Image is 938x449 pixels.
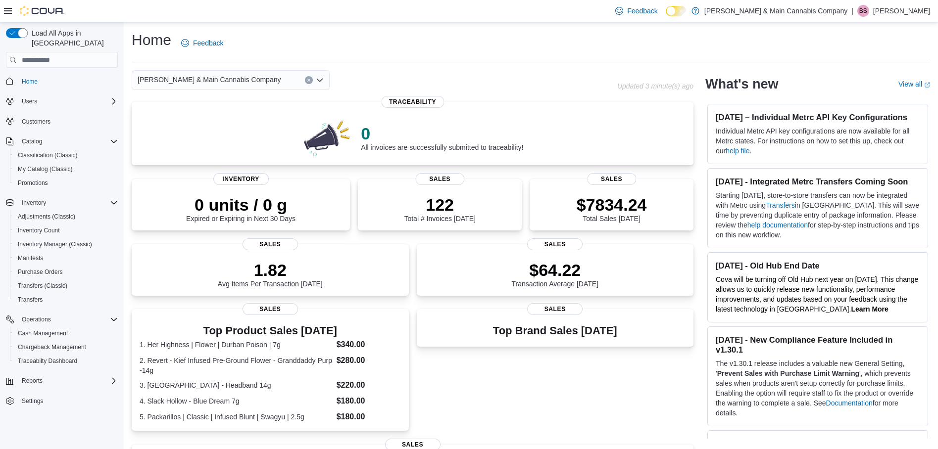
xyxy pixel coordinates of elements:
button: Inventory Count [10,224,122,237]
span: Traceabilty Dashboard [18,357,77,365]
dd: $340.00 [337,339,401,351]
p: Starting [DATE], store-to-store transfers can now be integrated with Metrc using in [GEOGRAPHIC_D... [716,190,920,240]
button: Transfers [10,293,122,307]
div: Total Sales [DATE] [577,195,647,223]
button: Reports [2,374,122,388]
a: Transfers [766,201,795,209]
span: Adjustments (Classic) [18,213,75,221]
span: Promotions [14,177,118,189]
button: Clear input [305,76,313,84]
button: Inventory [18,197,50,209]
button: Traceabilty Dashboard [10,354,122,368]
button: Customers [2,114,122,129]
a: Settings [18,395,47,407]
h3: [DATE] - Old Hub End Date [716,261,920,270]
h3: Top Product Sales [DATE] [140,325,401,337]
div: Transaction Average [DATE] [511,260,598,288]
span: Customers [18,115,118,128]
a: View allExternal link [898,80,930,88]
svg: External link [924,82,930,88]
button: Reports [18,375,47,387]
span: Operations [18,314,118,325]
div: Barton Swan [857,5,869,17]
span: My Catalog (Classic) [18,165,73,173]
span: Chargeback Management [14,341,118,353]
span: Catalog [22,137,42,145]
button: Transfers (Classic) [10,279,122,293]
p: | [851,5,853,17]
button: Open list of options [316,76,324,84]
a: Inventory Manager (Classic) [14,238,96,250]
button: Operations [18,314,55,325]
span: Manifests [18,254,43,262]
dd: $220.00 [337,379,401,391]
p: 122 [404,195,475,215]
button: Chargeback Management [10,340,122,354]
span: Sales [527,303,583,315]
span: Home [18,75,118,87]
span: Settings [18,395,118,407]
span: Transfers (Classic) [18,282,67,290]
button: Adjustments (Classic) [10,210,122,224]
span: Inventory Manager (Classic) [14,238,118,250]
span: Purchase Orders [14,266,118,278]
button: Settings [2,394,122,408]
h2: What's new [705,76,778,92]
span: Promotions [18,179,48,187]
a: Chargeback Management [14,341,90,353]
a: help documentation [747,221,808,229]
span: Reports [18,375,118,387]
div: Avg Items Per Transaction [DATE] [218,260,323,288]
span: Operations [22,315,51,323]
h3: [DATE] - Integrated Metrc Transfers Coming Soon [716,177,920,186]
button: Inventory Manager (Classic) [10,237,122,251]
button: My Catalog (Classic) [10,162,122,176]
button: Catalog [18,135,46,147]
span: Load All Apps in [GEOGRAPHIC_DATA] [28,28,118,48]
button: Users [18,95,41,107]
span: Sales [243,303,298,315]
span: Chargeback Management [18,343,86,351]
span: Feedback [627,6,657,16]
a: Feedback [611,1,661,21]
span: Catalog [18,135,118,147]
button: Purchase Orders [10,265,122,279]
strong: Learn More [851,305,888,313]
span: Classification (Classic) [14,149,118,161]
a: Purchase Orders [14,266,67,278]
dd: $180.00 [337,395,401,407]
dd: $180.00 [337,411,401,423]
span: Adjustments (Classic) [14,211,118,223]
button: Operations [2,313,122,326]
strong: Prevent Sales with Purchase Limit Warning [717,369,859,377]
dt: 1. Her Highness | Flower | Durban Poison | 7g [140,340,333,350]
span: Sales [527,238,583,250]
span: Feedback [193,38,223,48]
span: Traceabilty Dashboard [14,355,118,367]
p: [PERSON_NAME] & Main Cannabis Company [704,5,847,17]
span: Transfers (Classic) [14,280,118,292]
span: Users [18,95,118,107]
button: Promotions [10,176,122,190]
span: Sales [243,238,298,250]
p: 1.82 [218,260,323,280]
a: Documentation [826,399,873,407]
h1: Home [132,30,171,50]
p: [PERSON_NAME] [873,5,930,17]
span: Cash Management [18,329,68,337]
div: Total # Invoices [DATE] [404,195,475,223]
span: Inventory Manager (Classic) [18,240,92,248]
span: Manifests [14,252,118,264]
button: Catalog [2,135,122,148]
a: Transfers [14,294,47,306]
button: Cash Management [10,326,122,340]
p: Individual Metrc API key configurations are now available for all Metrc states. For instructions ... [716,126,920,156]
span: Settings [22,397,43,405]
a: Manifests [14,252,47,264]
span: My Catalog (Classic) [14,163,118,175]
nav: Complex example [6,70,118,434]
span: Classification (Classic) [18,151,78,159]
p: 0 [361,124,523,143]
span: Sales [587,173,636,185]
